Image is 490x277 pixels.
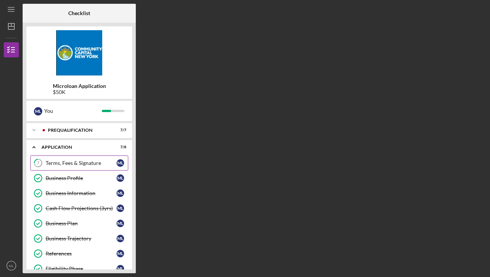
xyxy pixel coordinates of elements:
[48,128,108,132] div: Prequalification
[53,83,106,89] b: Microloan Application
[117,174,124,182] div: M L
[53,89,106,95] div: $50K
[46,175,117,181] div: Business Profile
[113,145,126,149] div: 7 / 8
[30,246,128,261] a: ReferencesML
[117,205,124,212] div: M L
[30,261,128,276] a: Eligibility PhaseML
[117,159,124,167] div: M L
[44,105,102,117] div: You
[30,171,128,186] a: Business ProfileML
[68,10,90,16] b: Checklist
[30,155,128,171] a: 7Terms, Fees & SignatureML
[9,264,14,268] text: ML
[30,201,128,216] a: Cash Flow Projections (3yrs)ML
[117,189,124,197] div: M L
[4,258,19,273] button: ML
[46,160,117,166] div: Terms, Fees & Signature
[41,145,108,149] div: Application
[117,235,124,242] div: M L
[113,128,126,132] div: 7 / 7
[46,266,117,272] div: Eligibility Phase
[46,220,117,226] div: Business Plan
[37,161,40,166] tspan: 7
[30,231,128,246] a: Business TrajectoryML
[26,30,132,75] img: Product logo
[117,220,124,227] div: M L
[117,250,124,257] div: M L
[117,265,124,272] div: M L
[30,216,128,231] a: Business PlanML
[46,251,117,257] div: References
[46,235,117,242] div: Business Trajectory
[30,186,128,201] a: Business InformationML
[46,205,117,211] div: Cash Flow Projections (3yrs)
[34,107,42,115] div: M L
[46,190,117,196] div: Business Information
